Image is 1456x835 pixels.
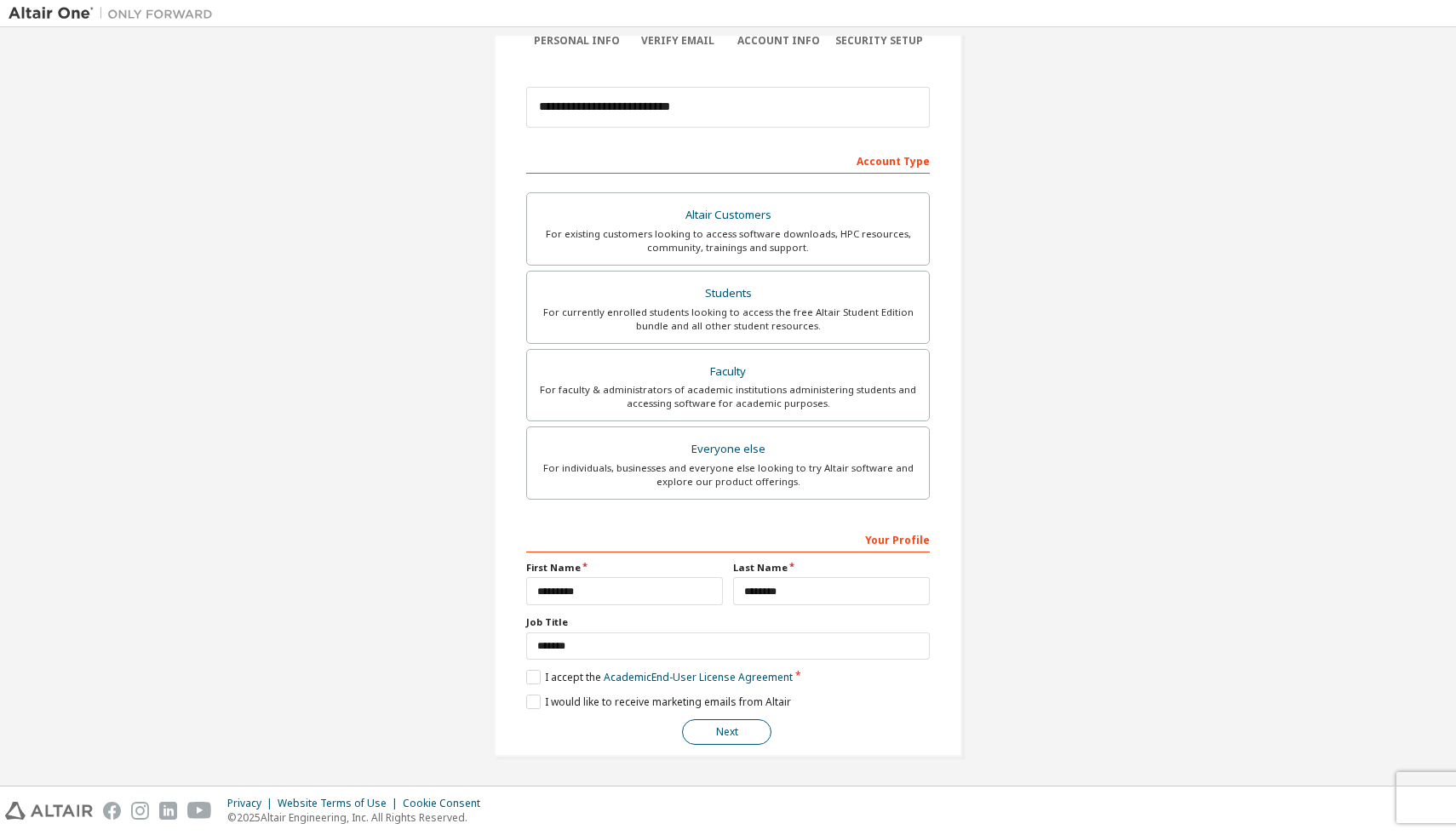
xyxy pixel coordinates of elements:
[628,34,729,48] div: Verify Email
[227,797,278,810] div: Privacy
[537,438,919,461] div: Everyone else
[829,34,931,48] div: Security Setup
[537,282,919,306] div: Students
[403,797,490,810] div: Cookie Consent
[159,802,177,820] img: linkedin.svg
[537,306,919,333] div: For currently enrolled students looking to access the free Altair Student Edition bundle and all ...
[526,561,723,575] label: First Name
[278,797,403,810] div: Website Terms of Use
[537,360,919,384] div: Faculty
[526,615,930,629] label: Job Title
[537,203,919,227] div: Altair Customers
[131,802,149,820] img: instagram.svg
[227,810,490,825] p: © 2025 Altair Engineering, Inc. All Rights Reserved.
[526,670,793,684] label: I accept the
[733,561,930,575] label: Last Name
[103,802,121,820] img: facebook.svg
[537,227,919,255] div: For existing customers looking to access software downloads, HPC resources, community, trainings ...
[526,525,930,552] div: Your Profile
[537,383,919,410] div: For faculty & administrators of academic institutions administering students and accessing softwa...
[9,5,221,22] img: Altair One
[728,34,829,48] div: Account Info
[604,670,793,684] a: Academic End-User License Agreement
[526,695,791,709] label: I would like to receive marketing emails from Altair
[526,146,930,174] div: Account Type
[682,719,771,745] button: Next
[187,802,212,820] img: youtube.svg
[537,461,919,489] div: For individuals, businesses and everyone else looking to try Altair software and explore our prod...
[526,34,628,48] div: Personal Info
[5,802,93,820] img: altair_logo.svg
